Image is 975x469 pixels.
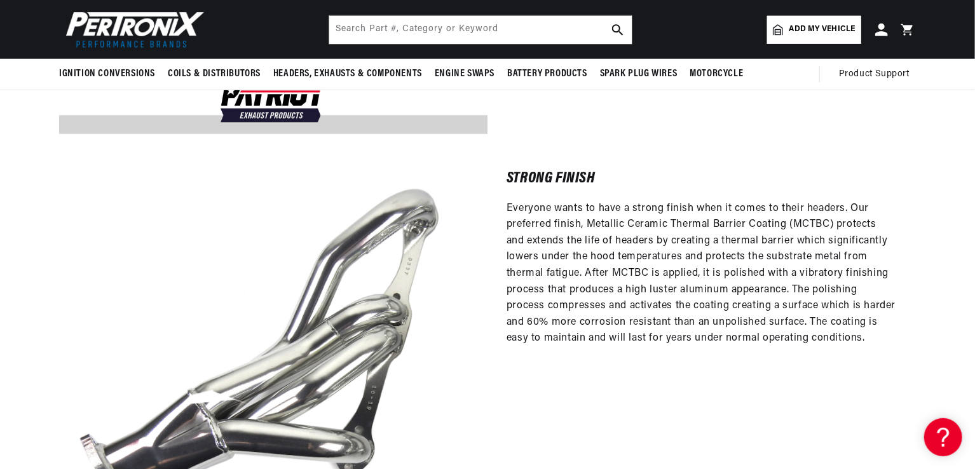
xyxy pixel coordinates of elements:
[59,59,161,89] summary: Ignition Conversions
[600,67,678,81] span: Spark Plug Wires
[501,59,594,89] summary: Battery Products
[683,59,749,89] summary: Motorcycle
[507,172,596,185] h2: Strong Finish
[594,59,684,89] summary: Spark Plug Wires
[59,67,155,81] span: Ignition Conversions
[168,67,261,81] span: Coils & Distributors
[767,16,861,44] a: Add my vehicle
[329,16,632,44] input: Search Part #, Category or Keyword
[507,201,897,347] p: Everyone wants to have a strong finish when it comes to their headers. Our preferred finish, Meta...
[839,67,910,81] span: Product Support
[507,67,587,81] span: Battery Products
[59,8,205,51] img: Pertronix
[267,59,428,89] summary: Headers, Exhausts & Components
[161,59,267,89] summary: Coils & Distributors
[690,67,743,81] span: Motorcycle
[789,24,856,36] span: Add my vehicle
[604,16,632,44] button: search button
[435,67,494,81] span: Engine Swaps
[428,59,501,89] summary: Engine Swaps
[273,67,422,81] span: Headers, Exhausts & Components
[839,59,916,90] summary: Product Support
